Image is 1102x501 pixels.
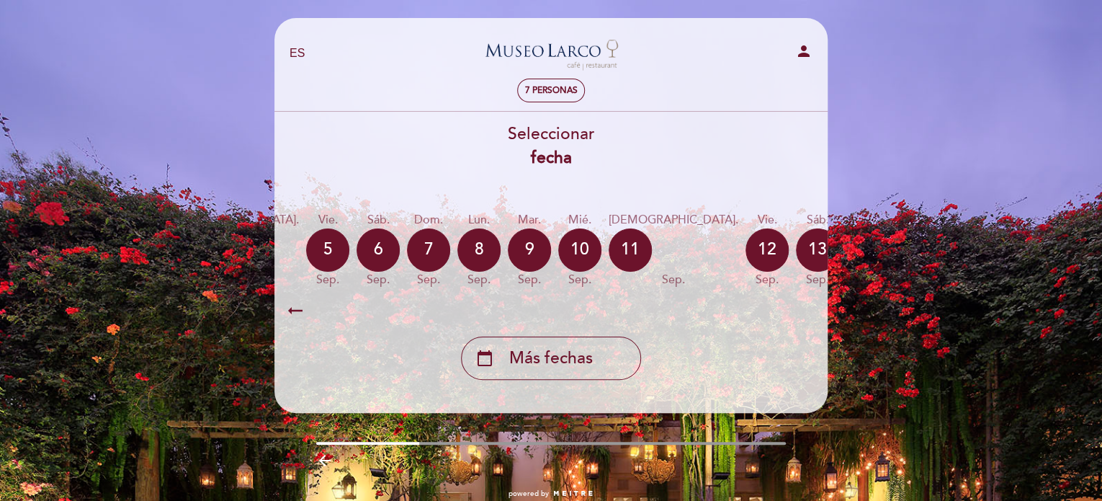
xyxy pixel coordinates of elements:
div: 6 [357,229,400,272]
div: vie. [306,212,349,229]
div: vie. [745,212,789,229]
div: sep. [609,272,738,288]
span: 7 personas [525,85,578,96]
div: sáb. [357,212,400,229]
span: powered by [509,489,549,499]
div: sáb. [796,212,839,229]
div: 9 [508,229,551,272]
div: sep. [558,272,601,288]
a: powered by [509,489,593,499]
div: mié. [558,212,601,229]
a: Museo [GEOGRAPHIC_DATA] - Restaurant [461,34,641,74]
div: 5 [306,229,349,272]
div: 7 [407,229,450,272]
img: MEITRE [552,490,593,497]
div: 11 [609,229,652,272]
i: calendar_today [476,346,493,371]
div: sep. [357,272,400,288]
div: 13 [796,229,839,272]
div: lun. [457,212,501,229]
button: person [795,43,812,65]
div: Seleccionar [274,123,828,170]
b: fecha [531,148,572,168]
div: sep. [796,272,839,288]
div: 12 [745,229,789,272]
div: sep. [745,272,789,288]
div: 10 [558,229,601,272]
div: 8 [457,229,501,272]
i: person [795,43,812,60]
div: sep. [306,272,349,288]
i: arrow_backward [316,452,333,469]
div: sep. [508,272,551,288]
div: dom. [407,212,450,229]
i: arrow_right_alt [285,295,306,326]
span: Más fechas [509,347,593,371]
div: [DEMOGRAPHIC_DATA]. [609,212,738,229]
div: sep. [407,272,450,288]
div: mar. [508,212,551,229]
div: sep. [457,272,501,288]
